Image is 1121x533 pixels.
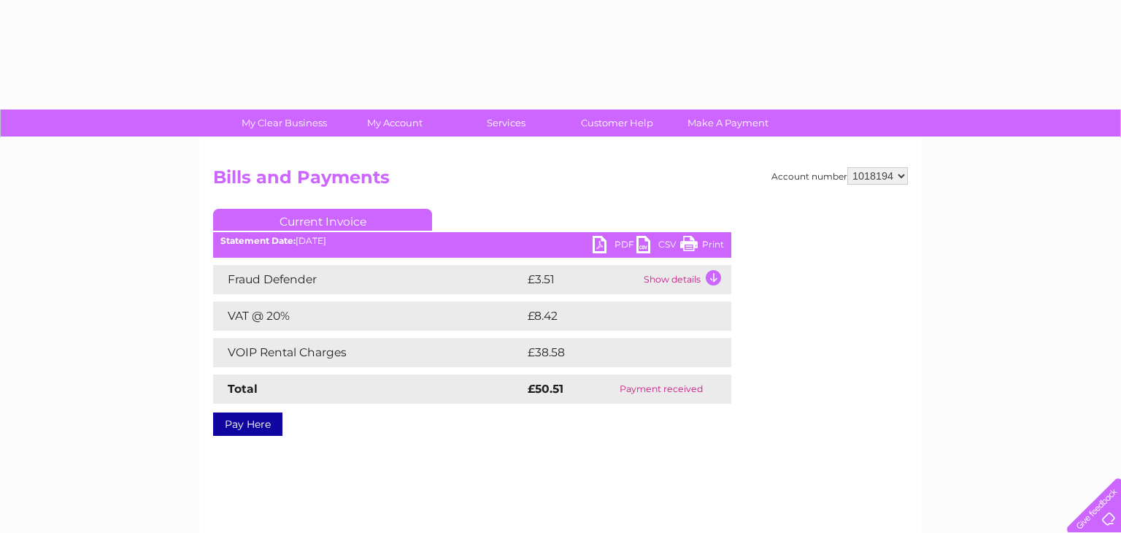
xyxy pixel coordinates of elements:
a: Make A Payment [668,110,788,137]
a: CSV [636,236,680,257]
a: Pay Here [213,413,282,436]
a: PDF [593,236,636,257]
strong: £50.51 [528,382,563,396]
a: My Account [335,110,455,137]
td: VAT @ 20% [213,302,524,331]
td: VOIP Rental Charges [213,338,524,367]
b: Statement Date: [220,235,296,246]
td: £38.58 [524,338,702,367]
td: Show details [640,265,731,294]
a: Services [446,110,566,137]
a: My Clear Business [224,110,344,137]
strong: Total [228,382,258,396]
td: £8.42 [524,302,697,331]
h2: Bills and Payments [213,167,908,195]
td: £3.51 [524,265,640,294]
a: Customer Help [557,110,677,137]
td: Fraud Defender [213,265,524,294]
td: Payment received [591,375,731,404]
div: Account number [771,167,908,185]
a: Current Invoice [213,209,432,231]
a: Print [680,236,724,257]
div: [DATE] [213,236,731,246]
